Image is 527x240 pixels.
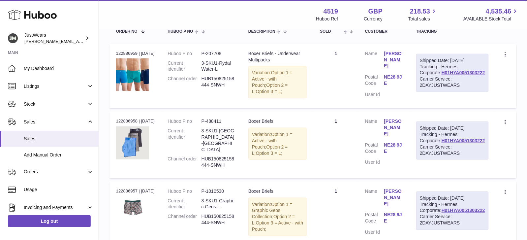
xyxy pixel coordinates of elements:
[384,51,403,69] a: [PERSON_NAME]
[24,83,87,89] span: Listings
[24,119,87,125] span: Sales
[420,195,485,201] div: Shipped Date: [DATE]
[368,7,383,16] strong: GBP
[252,83,288,94] span: Option 2 = L;
[201,214,235,226] dd: HUB150825158444-SNWH
[248,51,307,63] div: Boxer Briefs - Underwear Multipacks
[252,132,293,150] span: Option 1 = Active - with Pouch;
[201,128,235,153] dd: 3-SKU1-[GEOGRAPHIC_DATA]-[GEOGRAPHIC_DATA]
[365,188,384,209] dt: Name
[486,7,511,16] span: 4,535.46
[320,25,341,34] span: Quantity Sold
[316,16,338,22] div: Huboo Ref
[116,118,155,124] div: 122886958 | [DATE]
[365,118,384,139] dt: Name
[365,229,384,236] dt: User Id
[410,7,430,16] span: 218.53
[365,74,384,88] dt: Postal Code
[365,142,384,156] dt: Postal Code
[168,198,201,210] dt: Current identifier
[248,128,307,160] div: Variation:
[248,29,275,34] span: Description
[252,202,293,220] span: Option 1 = Graphic Geos Collection;
[384,142,403,154] a: NE28 9JE
[256,151,283,156] span: Option 3 = L;
[116,51,155,56] div: 122886959 | [DATE]
[8,215,91,227] a: Log out
[442,138,485,143] a: H01HYA0051303222
[420,144,485,156] div: Carrier Service: 2DAYJUSTWEARS
[24,187,94,193] span: Usage
[420,76,485,88] div: Carrier Service: 2DAYJUSTWEARS
[24,39,132,44] span: [PERSON_NAME][EMAIL_ADDRESS][DOMAIN_NAME]
[201,188,235,194] dd: P-1010530
[384,188,403,207] a: [PERSON_NAME]
[248,188,307,194] div: Boxer Briefs
[384,118,403,137] a: [PERSON_NAME]
[365,51,384,71] dt: Name
[116,188,155,194] div: 122886957 | [DATE]
[408,7,438,22] a: 218.53 Total sales
[116,29,138,34] span: Order No
[365,212,384,226] dt: Postal Code
[416,191,489,230] div: Tracking - Hermes Corporate:
[364,16,383,22] div: Currency
[463,7,519,22] a: 4,535.46 AVAILABLE Stock Total
[168,156,201,168] dt: Channel order
[365,159,384,165] dt: User Id
[201,60,235,73] dd: 3-SKU1-Rydal Water-L
[252,70,293,88] span: Option 1 = Active - with Pouch;
[463,16,519,22] span: AVAILABLE Stock Total
[384,212,403,224] a: NE28 9JE
[252,144,288,156] span: Option 2 = L;
[116,126,149,159] img: 45191661908852.jpg
[168,118,201,124] dt: Huboo P no
[116,196,149,219] img: 45191726759714.JPG
[24,136,94,142] span: Sales
[324,7,338,16] strong: 4519
[365,29,403,34] div: Customer
[168,214,201,226] dt: Channel order
[168,76,201,88] dt: Channel order
[168,128,201,153] dt: Current identifier
[420,125,485,131] div: Shipped Date: [DATE]
[24,204,87,211] span: Invoicing and Payments
[420,214,485,226] div: Carrier Service: 2DAYJUSTWEARS
[416,121,489,160] div: Tracking - Hermes Corporate:
[248,66,307,98] div: Variation:
[201,51,235,57] dd: P-207708
[24,65,94,72] span: My Dashboard
[416,29,489,34] div: Tracking
[201,156,235,168] dd: HUB150825158444-SNWH
[168,51,201,57] dt: Huboo P no
[168,60,201,73] dt: Current identifier
[416,54,489,92] div: Tracking - Hermes Corporate:
[8,33,18,43] img: josh@just-wears.com
[24,152,94,158] span: Add Manual Order
[442,70,485,75] a: H01HYA0051303222
[384,74,403,86] a: NE28 9JE
[116,58,149,91] img: 45191700664982.png
[201,76,235,88] dd: HUB150825158444-SNWH
[420,57,485,64] div: Shipped Date: [DATE]
[24,169,87,175] span: Orders
[313,112,358,178] td: 1
[248,198,307,236] div: Variation:
[24,32,84,45] div: JustWears
[408,16,438,22] span: Total sales
[365,91,384,98] dt: User Id
[256,89,283,94] span: Option 3 = L;
[168,188,201,194] dt: Huboo P no
[252,221,303,232] span: Option 3 = Active - with Pouch;
[252,214,295,226] span: Option 2 = L;
[248,118,307,124] div: Boxer Briefs
[201,118,235,124] dd: P-488411
[24,101,87,107] span: Stock
[201,198,235,210] dd: 3-SKU1-Graphic Geos-L
[313,44,358,108] td: 1
[168,29,193,34] span: Huboo P no
[442,208,485,213] a: H01HYA0051303222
